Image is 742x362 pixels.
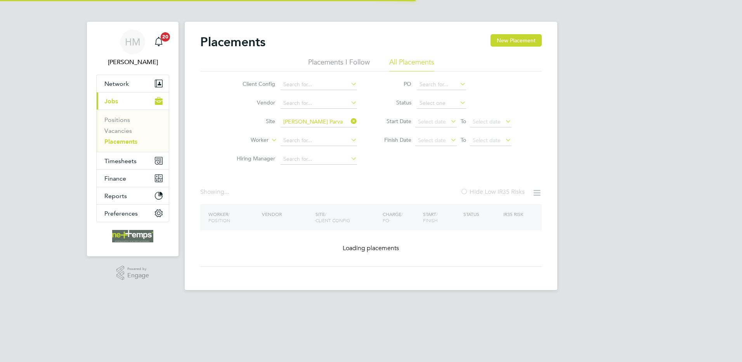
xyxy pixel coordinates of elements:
span: Timesheets [104,157,137,165]
span: Select date [418,118,446,125]
span: Engage [127,272,149,279]
a: Go to home page [96,230,169,242]
label: Worker [224,136,269,144]
a: 20 [151,30,166,54]
label: Status [376,99,411,106]
span: Jobs [104,97,118,105]
span: To [458,116,468,126]
button: New Placement [491,34,542,47]
label: Client Config [231,80,275,87]
span: Network [104,80,129,87]
button: Jobs [97,92,169,110]
a: Vacancies [104,127,132,134]
label: Site [231,118,275,125]
span: Preferences [104,210,138,217]
span: Powered by [127,266,149,272]
nav: Main navigation [87,22,179,256]
input: Search for... [281,135,357,146]
span: Select date [473,137,501,144]
span: Holly McCarroll [96,57,169,67]
button: Reports [97,187,169,204]
span: HM [125,37,140,47]
input: Select one [417,98,466,109]
a: HM[PERSON_NAME] [96,30,169,67]
a: Powered byEngage [116,266,149,280]
label: PO [376,80,411,87]
span: Reports [104,192,127,200]
button: Network [97,75,169,92]
a: Placements [104,138,137,145]
input: Search for... [281,117,357,127]
input: Search for... [281,154,357,165]
span: 20 [161,32,170,42]
button: Preferences [97,205,169,222]
label: Start Date [376,118,411,125]
span: Select date [473,118,501,125]
li: Placements I Follow [308,57,370,71]
label: Vendor [231,99,275,106]
input: Search for... [281,79,357,90]
span: ... [224,188,229,196]
input: Search for... [417,79,466,90]
h2: Placements [200,34,265,50]
img: net-temps-logo-retina.png [112,230,153,242]
div: Jobs [97,110,169,152]
a: Positions [104,116,130,124]
input: Search for... [281,98,357,109]
span: Finance [104,175,126,182]
button: Timesheets [97,152,169,169]
span: To [458,135,468,145]
li: All Placements [389,57,434,71]
button: Finance [97,170,169,187]
label: Hiring Manager [231,155,275,162]
label: Hide Low IR35 Risks [460,188,525,196]
div: Showing [200,188,231,196]
span: Select date [418,137,446,144]
label: Finish Date [376,136,411,143]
